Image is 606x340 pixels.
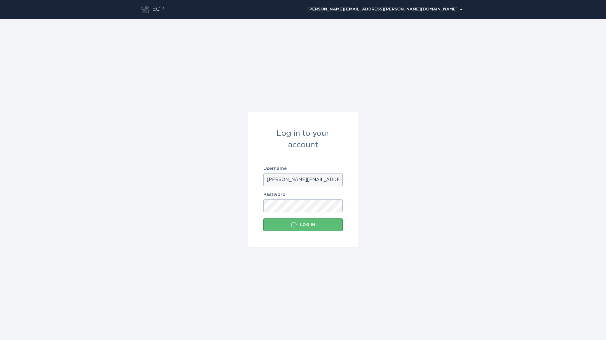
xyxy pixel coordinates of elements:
label: Password [263,192,343,197]
div: [PERSON_NAME][EMAIL_ADDRESS][PERSON_NAME][DOMAIN_NAME] [307,8,462,11]
div: Log in to your account [263,128,343,151]
div: Log in [267,222,339,228]
button: Go to dashboard [141,6,149,13]
div: ECP [152,6,164,13]
button: Open user account details [305,5,465,14]
label: Username [263,167,343,171]
div: Popover menu [305,5,465,14]
button: Log in [263,218,343,231]
div: Loading [291,222,297,228]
